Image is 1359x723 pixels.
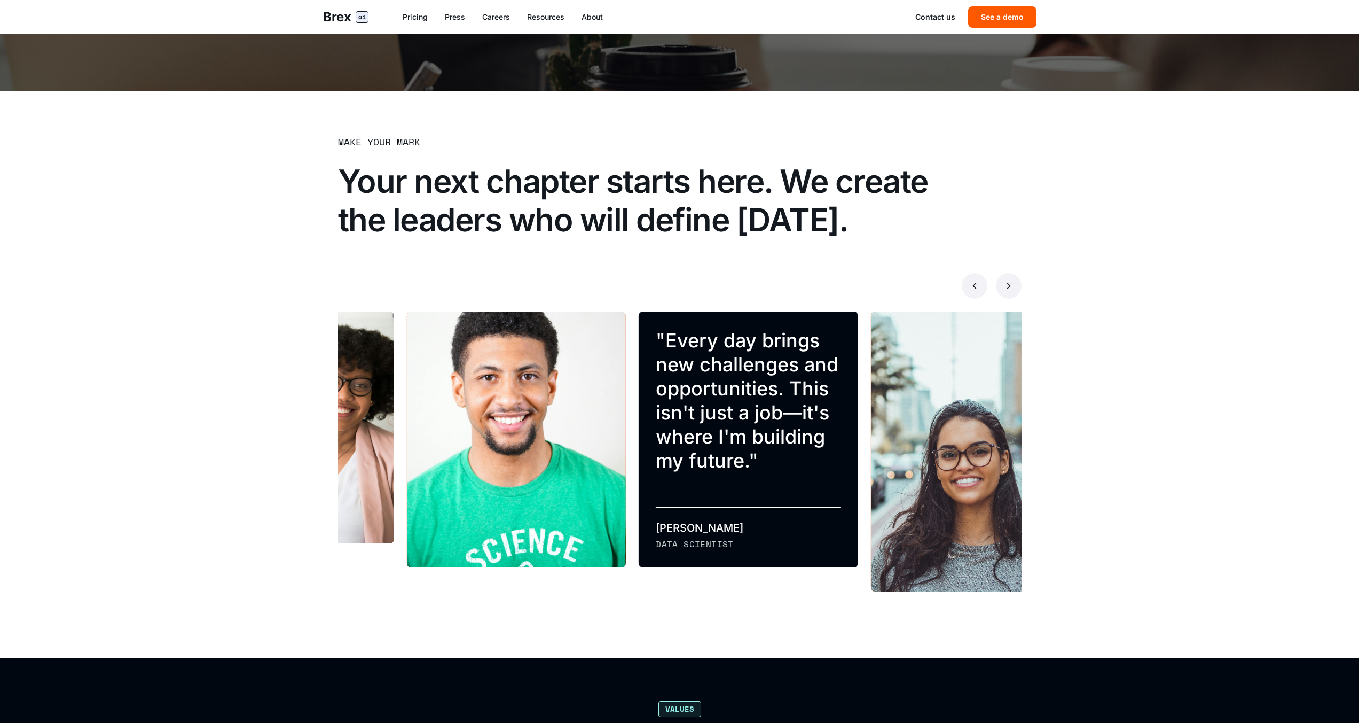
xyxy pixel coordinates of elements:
[445,12,465,22] a: Press
[968,6,1036,28] button: See a demo
[656,520,841,535] div: [PERSON_NAME]
[323,9,351,26] span: Brex
[403,12,428,22] a: Pricing
[656,329,841,473] blockquote: " Every day brings new challenges and opportunities. This isn't just a job—it's where I'm buildin...
[656,538,841,550] div: Data Scientist
[407,312,626,567] img: Jessica Park headshot
[658,701,701,717] div: Values
[356,11,368,23] span: ai
[338,134,420,149] div: Make your mark
[527,12,564,22] a: Resources
[582,12,603,22] a: About
[871,312,1090,592] img: Maria Garcia headshot
[915,12,955,22] a: Contact us
[482,12,510,22] a: Careers
[323,9,368,26] a: Brexai
[338,162,953,239] h2: Your next chapter starts here. We create the leaders who will define [DATE].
